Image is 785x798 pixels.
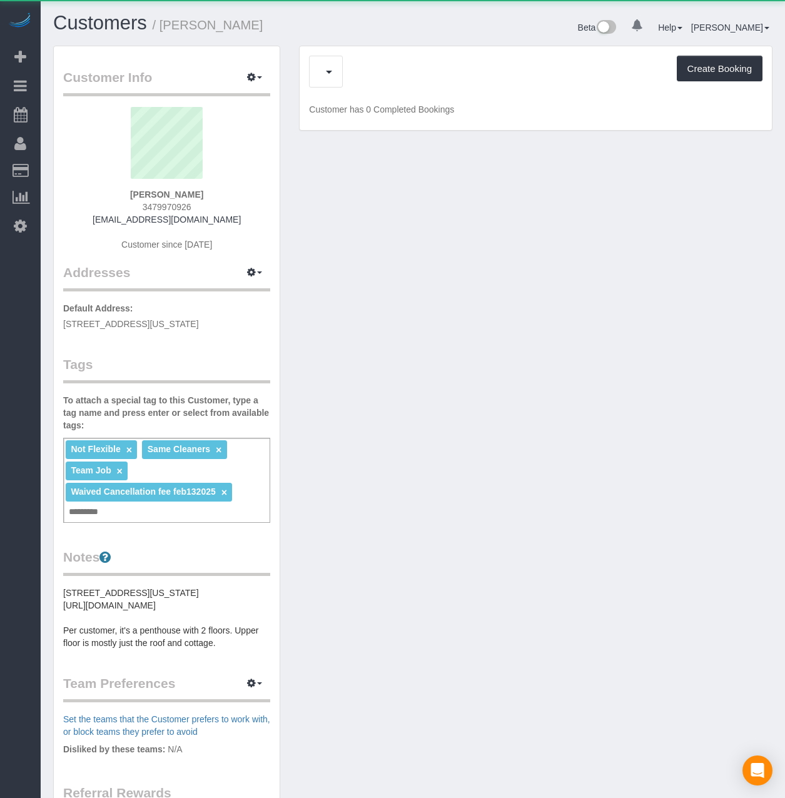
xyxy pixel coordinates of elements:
[63,587,270,649] pre: [STREET_ADDRESS][US_STATE] [URL][DOMAIN_NAME] Per customer, it's a penthouse with 2 floors. Upper...
[216,445,221,455] a: ×
[53,12,147,34] a: Customers
[63,319,199,329] span: [STREET_ADDRESS][US_STATE]
[130,189,203,199] strong: [PERSON_NAME]
[93,215,241,225] a: [EMAIL_ADDRESS][DOMAIN_NAME]
[63,674,270,702] legend: Team Preferences
[8,13,33,30] img: Automaid Logo
[71,444,120,454] span: Not Flexible
[677,56,762,82] button: Create Booking
[71,465,111,475] span: Team Job
[63,68,270,96] legend: Customer Info
[63,548,270,576] legend: Notes
[121,240,212,250] span: Customer since [DATE]
[221,487,227,498] a: ×
[63,743,165,755] label: Disliked by these teams:
[595,20,616,36] img: New interface
[71,487,215,497] span: Waived Cancellation fee feb132025
[691,23,769,33] a: [PERSON_NAME]
[578,23,617,33] a: Beta
[143,202,191,212] span: 3479970926
[742,755,772,785] div: Open Intercom Messenger
[126,445,132,455] a: ×
[153,18,263,32] small: / [PERSON_NAME]
[63,714,270,737] a: Set the teams that the Customer prefers to work with, or block teams they prefer to avoid
[117,466,123,477] a: ×
[63,394,270,432] label: To attach a special tag to this Customer, type a tag name and press enter or select from availabl...
[658,23,682,33] a: Help
[309,103,762,116] p: Customer has 0 Completed Bookings
[168,744,182,754] span: N/A
[63,302,133,315] label: Default Address:
[148,444,210,454] span: Same Cleaners
[63,355,270,383] legend: Tags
